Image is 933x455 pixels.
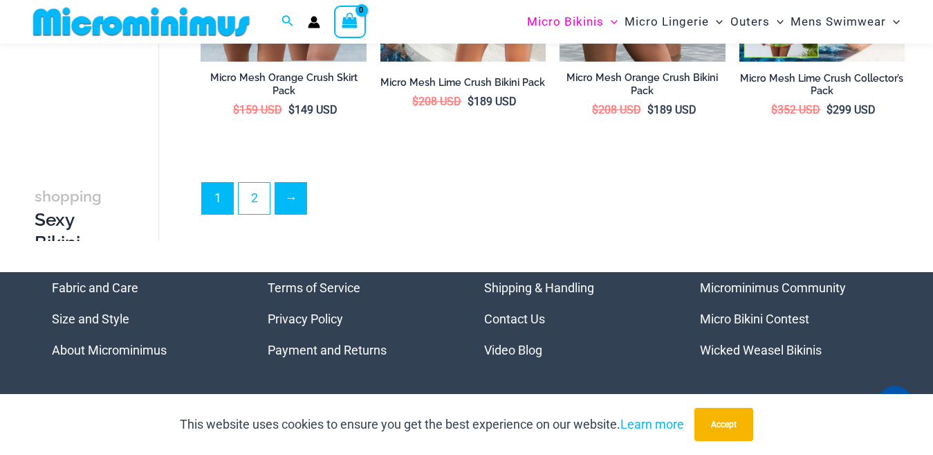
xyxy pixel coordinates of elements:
[700,312,809,326] a: Micro Bikini Contest
[621,4,726,39] a: Micro LingerieMenu ToggleMenu Toggle
[560,71,725,102] a: Micro Mesh Orange Crush Bikini Pack
[268,280,360,295] a: Terms of Service
[709,4,723,39] span: Menu Toggle
[527,4,604,39] span: Micro Bikinis
[35,184,110,278] h3: Sexy Bikini Sets
[233,103,239,116] span: $
[380,76,546,94] a: Micro Mesh Lime Crush Bikini Pack
[560,71,725,97] h2: Micro Mesh Orange Crush Bikini Pack
[739,72,905,98] h2: Micro Mesh Lime Crush Collector’s Pack
[239,183,270,214] a: Page 2
[700,272,882,366] aside: Footer Widget 4
[52,280,138,295] a: Fabric and Care
[826,103,876,116] bdi: 299 USD
[521,2,905,42] nav: Site Navigation
[886,4,900,39] span: Menu Toggle
[468,95,474,108] span: $
[201,71,366,97] h2: Micro Mesh Orange Crush Skirt Pack
[275,183,306,214] a: →
[268,272,450,366] aside: Footer Widget 2
[787,4,903,39] a: Mens SwimwearMenu ToggleMenu Toggle
[700,280,846,295] a: Microminimus Community
[592,103,598,116] span: $
[288,103,338,116] bdi: 149 USD
[233,103,282,116] bdi: 159 USD
[771,103,820,116] bdi: 352 USD
[647,103,696,116] bdi: 189 USD
[288,103,295,116] span: $
[592,103,641,116] bdi: 208 USD
[604,4,618,39] span: Menu Toggle
[700,343,822,357] a: Wicked Weasel Bikinis
[826,103,833,116] span: $
[380,76,546,89] h2: Micro Mesh Lime Crush Bikini Pack
[700,272,882,366] nav: Menu
[202,183,233,214] span: Page 1
[484,280,594,295] a: Shipping & Handling
[412,95,418,108] span: $
[620,417,684,431] a: Learn more
[180,414,684,435] p: This website uses cookies to ensure you get the best experience on our website.
[484,343,542,357] a: Video Blog
[52,343,167,357] a: About Microminimus
[771,103,777,116] span: $
[334,6,366,37] a: View Shopping Cart, empty
[727,4,787,39] a: OutersMenu ToggleMenu Toggle
[739,72,905,103] a: Micro Mesh Lime Crush Collector’s Pack
[770,4,784,39] span: Menu Toggle
[412,95,461,108] bdi: 208 USD
[468,95,517,108] bdi: 189 USD
[52,272,234,366] aside: Footer Widget 1
[201,182,905,222] nav: Product Pagination
[524,4,621,39] a: Micro BikinisMenu ToggleMenu Toggle
[52,272,234,366] nav: Menu
[484,312,545,326] a: Contact Us
[52,312,129,326] a: Size and Style
[484,272,666,366] aside: Footer Widget 3
[484,272,666,366] nav: Menu
[730,4,770,39] span: Outers
[625,4,709,39] span: Micro Lingerie
[268,312,343,326] a: Privacy Policy
[268,272,450,366] nav: Menu
[791,4,886,39] span: Mens Swimwear
[35,188,102,205] span: shopping
[28,6,255,37] img: MM SHOP LOGO FLAT
[308,16,320,28] a: Account icon link
[694,408,753,441] button: Accept
[281,13,294,30] a: Search icon link
[201,71,366,102] a: Micro Mesh Orange Crush Skirt Pack
[268,343,387,357] a: Payment and Returns
[647,103,654,116] span: $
